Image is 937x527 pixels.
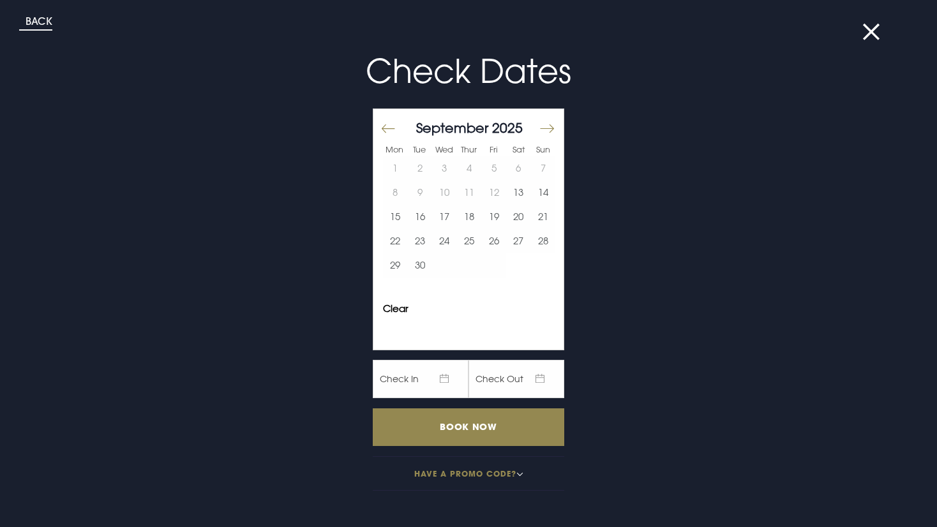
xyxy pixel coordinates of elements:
[457,205,482,229] button: 18
[530,229,555,253] td: Choose Sunday, September 28, 2025 as your start date.
[457,205,482,229] td: Choose Thursday, September 18, 2025 as your start date.
[506,229,531,253] button: 27
[506,181,531,205] td: Choose Saturday, September 13, 2025 as your start date.
[383,253,408,278] td: Choose Monday, September 29, 2025 as your start date.
[408,253,433,278] button: 30
[506,205,531,229] button: 20
[408,229,433,253] td: Choose Tuesday, September 23, 2025 as your start date.
[408,205,433,229] button: 16
[383,205,408,229] button: 15
[492,119,523,136] span: 2025
[457,229,482,253] td: Choose Thursday, September 25, 2025 as your start date.
[530,205,555,229] td: Choose Sunday, September 21, 2025 as your start date.
[481,229,506,253] button: 26
[506,229,531,253] td: Choose Saturday, September 27, 2025 as your start date.
[416,119,488,136] span: September
[432,205,457,229] button: 17
[408,253,433,278] td: Choose Tuesday, September 30, 2025 as your start date.
[408,229,433,253] button: 23
[432,205,457,229] td: Choose Wednesday, September 17, 2025 as your start date.
[432,229,457,253] td: Choose Wednesday, September 24, 2025 as your start date.
[481,229,506,253] td: Choose Friday, September 26, 2025 as your start date.
[165,47,772,96] p: Check Dates
[481,205,506,229] td: Choose Friday, September 19, 2025 as your start date.
[381,115,396,142] button: Move backward to switch to the previous month.
[19,16,64,31] button: Back
[539,115,554,142] button: Move forward to switch to the next month.
[432,229,457,253] button: 24
[373,408,564,446] input: Book Now
[481,205,506,229] button: 19
[373,456,564,491] button: Have a promo code?
[383,253,408,278] button: 29
[530,181,555,205] td: Choose Sunday, September 14, 2025 as your start date.
[408,205,433,229] td: Choose Tuesday, September 16, 2025 as your start date.
[506,181,531,205] button: 13
[530,205,555,229] button: 21
[383,205,408,229] td: Choose Monday, September 15, 2025 as your start date.
[530,181,555,205] button: 14
[383,304,409,313] button: Clear
[383,229,408,253] td: Choose Monday, September 22, 2025 as your start date.
[468,360,564,398] span: Check Out
[373,360,468,398] span: Check In
[457,229,482,253] button: 25
[506,205,531,229] td: Choose Saturday, September 20, 2025 as your start date.
[530,229,555,253] button: 28
[383,229,408,253] button: 22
